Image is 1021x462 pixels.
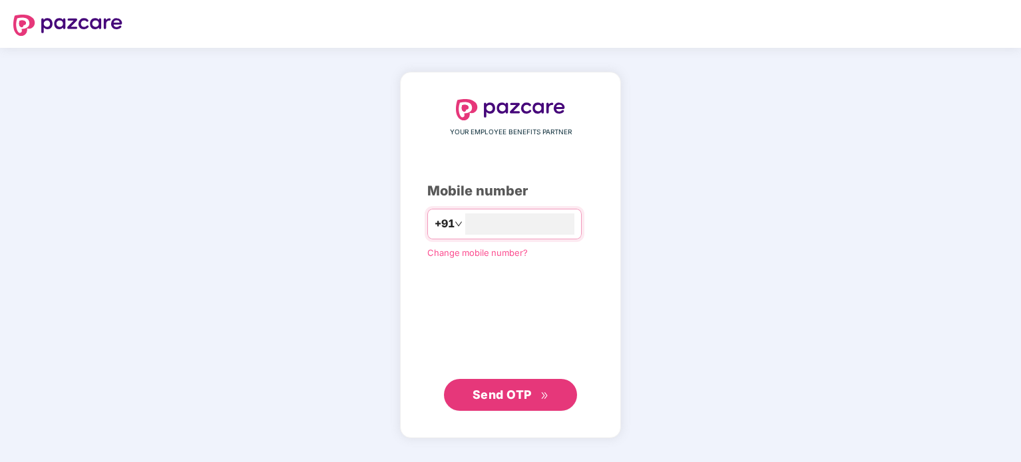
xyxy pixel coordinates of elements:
[427,247,528,258] a: Change mobile number?
[427,181,594,201] div: Mobile number
[455,220,463,228] span: down
[450,127,572,138] span: YOUR EMPLOYEE BENEFITS PARTNER
[444,379,577,411] button: Send OTPdouble-right
[435,215,455,232] span: +91
[473,388,532,402] span: Send OTP
[13,15,122,36] img: logo
[540,392,549,400] span: double-right
[456,99,565,120] img: logo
